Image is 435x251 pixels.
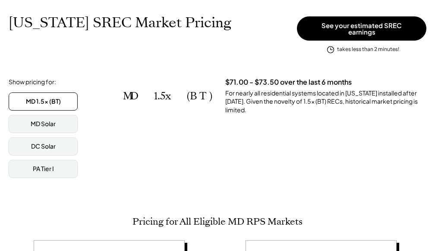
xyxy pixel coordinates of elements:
h2: Pricing for All Eligible MD RPS Markets [132,216,303,227]
h2: MD 1.5x (BT) [123,90,212,102]
h1: [US_STATE] SREC Market Pricing [9,14,231,31]
h3: $71.00 - $73.50 over the last 6 months [225,78,352,87]
div: PA Tier I [33,165,54,173]
div: MD 1.5x (BT) [26,97,61,106]
div: DC Solar [31,142,56,151]
div: MD Solar [31,120,56,128]
button: See your estimated SREC earnings [297,16,426,41]
div: takes less than 2 minutes! [337,46,399,53]
div: For nearly all residential systems located in [US_STATE] installed after [DATE]. Given the novelt... [225,89,426,114]
div: Show pricing for: [9,78,56,86]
